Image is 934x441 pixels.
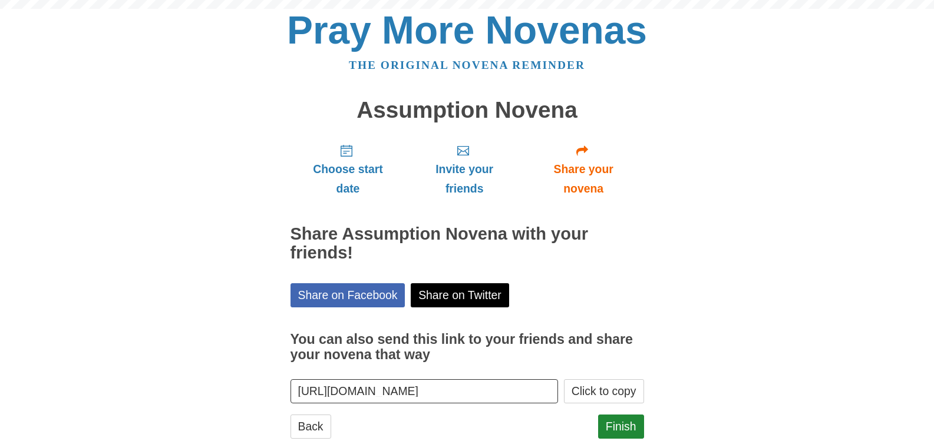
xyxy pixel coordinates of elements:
[291,134,406,204] a: Choose start date
[349,59,585,71] a: The original novena reminder
[291,415,331,439] a: Back
[405,134,523,204] a: Invite your friends
[291,332,644,362] h3: You can also send this link to your friends and share your novena that way
[564,379,644,403] button: Click to copy
[291,283,405,307] a: Share on Facebook
[417,160,511,198] span: Invite your friends
[291,225,644,263] h2: Share Assumption Novena with your friends!
[302,160,394,198] span: Choose start date
[291,98,644,123] h1: Assumption Novena
[598,415,644,439] a: Finish
[411,283,509,307] a: Share on Twitter
[523,134,644,204] a: Share your novena
[287,8,647,52] a: Pray More Novenas
[535,160,632,198] span: Share your novena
